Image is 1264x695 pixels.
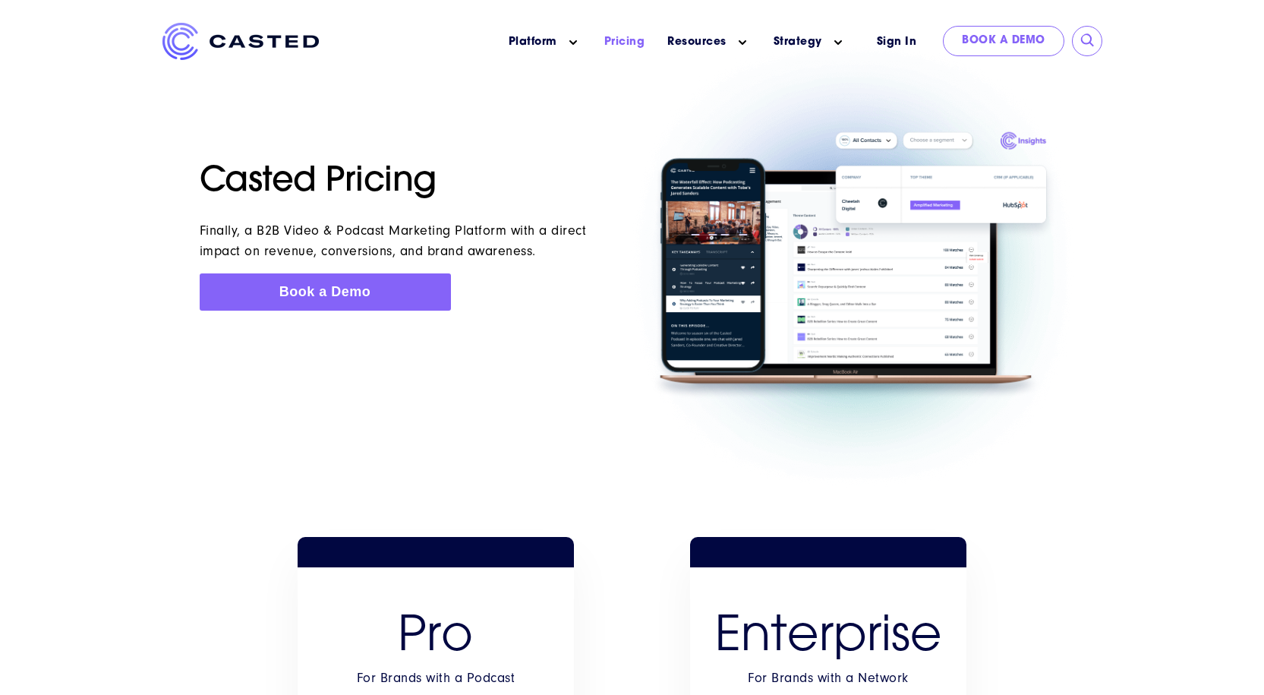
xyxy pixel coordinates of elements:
[641,125,1065,406] img: prod_chot
[320,668,551,688] div: For Brands with a Podcast
[774,34,822,50] a: Strategy
[713,609,944,668] h2: Enterprise
[713,668,944,688] div: For Brands with a Network
[200,162,623,203] h1: Casted Pricing
[1080,33,1095,49] input: Submit
[509,34,557,50] a: Platform
[604,34,645,50] a: Pricing
[342,23,858,62] nav: Main menu
[200,220,588,261] div: Finally, a B2B Video & Podcast Marketing Platform with a direct impact on revenue, conversions, a...
[667,34,727,50] a: Resources
[200,273,451,311] a: Book a Demo
[279,284,371,299] span: Book a Demo
[858,26,936,58] a: Sign In
[943,26,1064,56] a: Book a Demo
[162,23,319,60] img: Casted_Logo_Horizontal_FullColor_PUR_BLUE
[320,609,551,668] h3: Pro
